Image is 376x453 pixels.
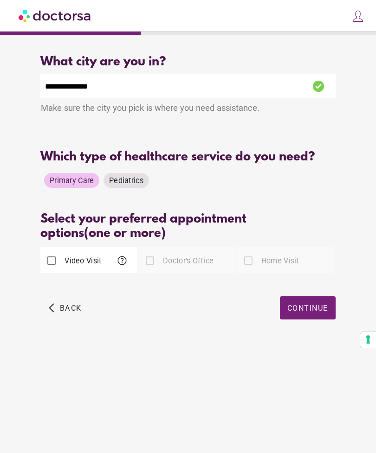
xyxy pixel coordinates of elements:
span: help [117,255,128,266]
span: Primary Care [50,176,94,185]
button: Your consent preferences for tracking technologies [360,332,376,348]
span: Continue [287,304,328,313]
button: Continue [280,296,336,319]
label: Doctor's Office [161,255,214,266]
span: (one or more) [84,227,166,241]
div: Which type of healthcare service do you need? [40,150,335,165]
span: Back [60,304,82,313]
span: Pediatrics [109,176,143,185]
div: Select your preferred appointment options [40,212,335,241]
button: arrow_back_ios Back [45,296,85,319]
label: Home Visit [259,255,299,266]
img: Doctorsa.com [19,5,92,26]
div: What city are you in? [40,55,335,70]
label: Video Visit [63,255,101,266]
img: icons8-customer-100.png [351,10,364,23]
div: Make sure the city you pick is where you need assistance. [40,98,335,120]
